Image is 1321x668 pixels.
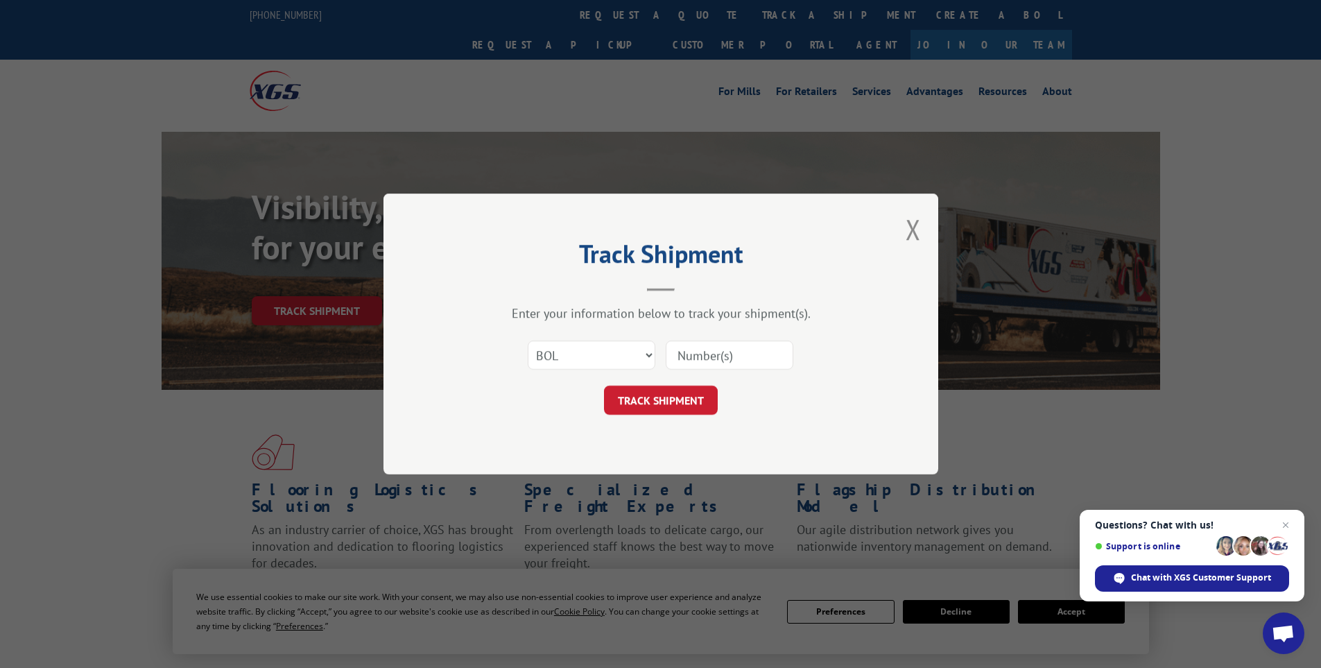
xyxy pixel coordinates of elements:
[1095,520,1289,531] span: Questions? Chat with us!
[1277,517,1294,533] span: Close chat
[666,341,793,370] input: Number(s)
[1263,613,1304,654] div: Open chat
[1095,541,1211,551] span: Support is online
[604,386,718,415] button: TRACK SHIPMENT
[453,244,869,271] h2: Track Shipment
[906,211,921,248] button: Close modal
[1095,565,1289,592] div: Chat with XGS Customer Support
[1131,572,1271,584] span: Chat with XGS Customer Support
[453,305,869,321] div: Enter your information below to track your shipment(s).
